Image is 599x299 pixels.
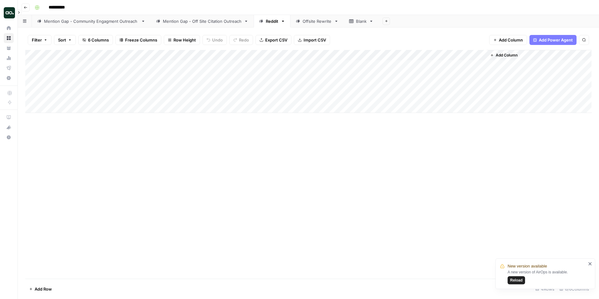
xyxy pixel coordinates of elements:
div: Blank [356,18,367,24]
button: Row Height [164,35,200,45]
span: 6 Columns [88,37,109,43]
span: Freeze Columns [125,37,157,43]
span: New version available [508,263,547,269]
button: Import CSV [294,35,330,45]
button: Undo [202,35,227,45]
button: Add Column [489,35,527,45]
span: Import CSV [304,37,326,43]
a: Mention Gap - Off Site Citation Outreach [151,15,254,27]
span: Add Power Agent [539,37,573,43]
img: Dillon Test Logo [4,7,15,18]
a: AirOps Academy [4,112,14,122]
a: Usage [4,53,14,63]
span: Sort [58,37,66,43]
button: Sort [54,35,76,45]
div: What's new? [4,123,13,132]
span: Row Height [173,37,196,43]
a: Mention Gap - Community Engagment Outreach [32,15,151,27]
div: A new version of AirOps is available. [508,269,586,284]
button: What's new? [4,122,14,132]
div: Mention Gap - Off Site Citation Outreach [163,18,241,24]
a: Offsite Rewrite [290,15,344,27]
button: Export CSV [256,35,291,45]
button: Add Row [25,284,56,294]
button: Workspace: Dillon Test [4,5,14,21]
button: Freeze Columns [115,35,161,45]
button: Help + Support [4,132,14,142]
span: Add Column [496,52,518,58]
span: Redo [239,37,249,43]
a: Reddit [254,15,290,27]
button: Add Power Agent [529,35,577,45]
a: Flightpath [4,63,14,73]
div: Offsite Rewrite [303,18,332,24]
button: Reload [508,276,525,284]
span: Filter [32,37,42,43]
button: close [588,261,592,266]
button: 6 Columns [78,35,113,45]
a: Home [4,23,14,33]
div: Reddit [266,18,278,24]
span: Add Column [499,37,523,43]
span: Reload [510,277,523,283]
a: Browse [4,33,14,43]
span: Undo [212,37,223,43]
div: 6/6 Columns [557,284,592,294]
button: Add Column [488,51,520,59]
a: Blank [344,15,379,27]
span: Add Row [35,286,52,292]
button: Filter [28,35,51,45]
a: Your Data [4,43,14,53]
button: Redo [229,35,253,45]
a: Settings [4,73,14,83]
span: Export CSV [265,37,287,43]
div: 4 Rows [533,284,557,294]
div: Mention Gap - Community Engagment Outreach [44,18,139,24]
